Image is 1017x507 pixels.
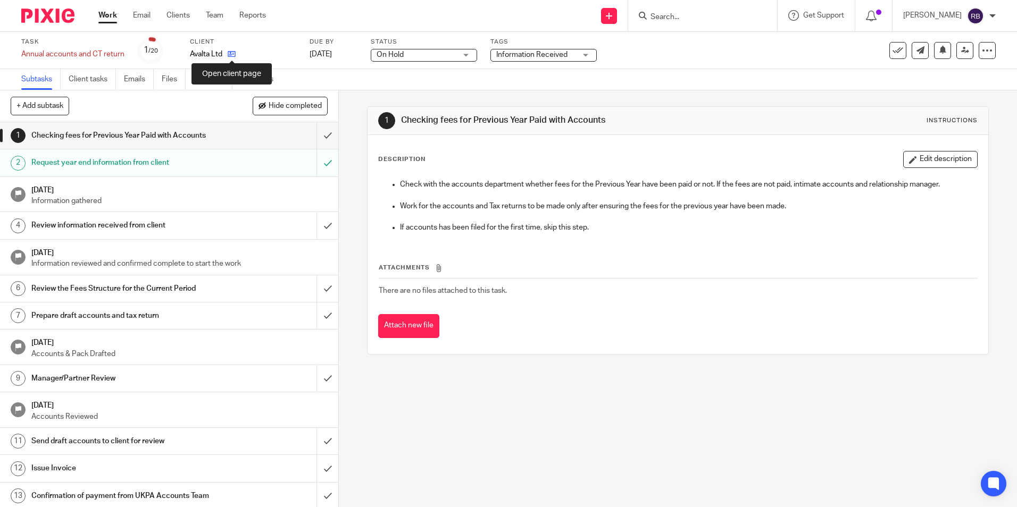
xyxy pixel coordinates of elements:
[490,38,597,46] label: Tags
[240,69,281,90] a: Audit logs
[31,308,214,324] h1: Prepare draft accounts and tax return
[31,155,214,171] h1: Request year end information from client
[148,48,158,54] small: /20
[967,7,984,24] img: svg%3E
[194,69,232,90] a: Notes (0)
[31,196,328,206] p: Information gathered
[21,38,124,46] label: Task
[11,97,69,115] button: + Add subtask
[310,38,357,46] label: Due by
[144,44,158,56] div: 1
[190,49,222,60] p: Avalta Ltd
[206,10,223,21] a: Team
[496,51,568,58] span: Information Received
[903,10,962,21] p: [PERSON_NAME]
[377,51,404,58] span: On Hold
[21,49,124,60] div: Annual accounts and CT return
[31,245,328,258] h1: [DATE]
[378,112,395,129] div: 1
[98,10,117,21] a: Work
[379,265,430,271] span: Attachments
[31,370,214,386] h1: Manager/Partner Review
[124,69,154,90] a: Emails
[269,102,322,111] span: Hide completed
[31,258,328,269] p: Information reviewed and confirmed complete to start the work
[253,97,328,115] button: Hide completed
[133,10,151,21] a: Email
[400,201,977,212] p: Work for the accounts and Tax returns to be made only after ensuring the fees for the previous ye...
[21,69,61,90] a: Subtasks
[31,349,328,359] p: Accounts & Pack Drafted
[11,371,26,386] div: 9
[11,308,26,323] div: 7
[927,116,978,125] div: Instructions
[31,488,214,504] h1: Confirmation of payment from UKPA Accounts Team
[31,433,214,449] h1: Send draft accounts to client for review
[162,69,186,90] a: Files
[803,12,844,19] span: Get Support
[371,38,477,46] label: Status
[239,10,266,21] a: Reports
[31,217,214,233] h1: Review information received from client
[11,156,26,171] div: 2
[11,488,26,503] div: 13
[903,151,978,168] button: Edit description
[649,13,745,22] input: Search
[11,434,26,449] div: 11
[378,155,426,164] p: Description
[166,10,190,21] a: Clients
[400,222,977,233] p: If accounts has been filed for the first time, skip this step.
[31,281,214,297] h1: Review the Fees Structure for the Current Period
[379,287,507,294] span: There are no files attached to this task.
[190,38,296,46] label: Client
[400,179,977,190] p: Check with the accounts department whether fees for the Previous Year have been paid or not. If t...
[310,50,332,58] span: [DATE]
[31,398,328,411] h1: [DATE]
[11,461,26,476] div: 12
[378,314,439,338] button: Attach new file
[11,128,26,143] div: 1
[31,128,214,143] h1: Checking fees for Previous Year Paid with Accounts
[401,115,701,126] h1: Checking fees for Previous Year Paid with Accounts
[69,69,116,90] a: Client tasks
[31,411,328,422] p: Accounts Reviewed
[11,281,26,296] div: 6
[11,218,26,233] div: 4
[31,335,328,348] h1: [DATE]
[31,182,328,196] h1: [DATE]
[31,460,214,476] h1: Issue Invoice
[21,9,74,23] img: Pixie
